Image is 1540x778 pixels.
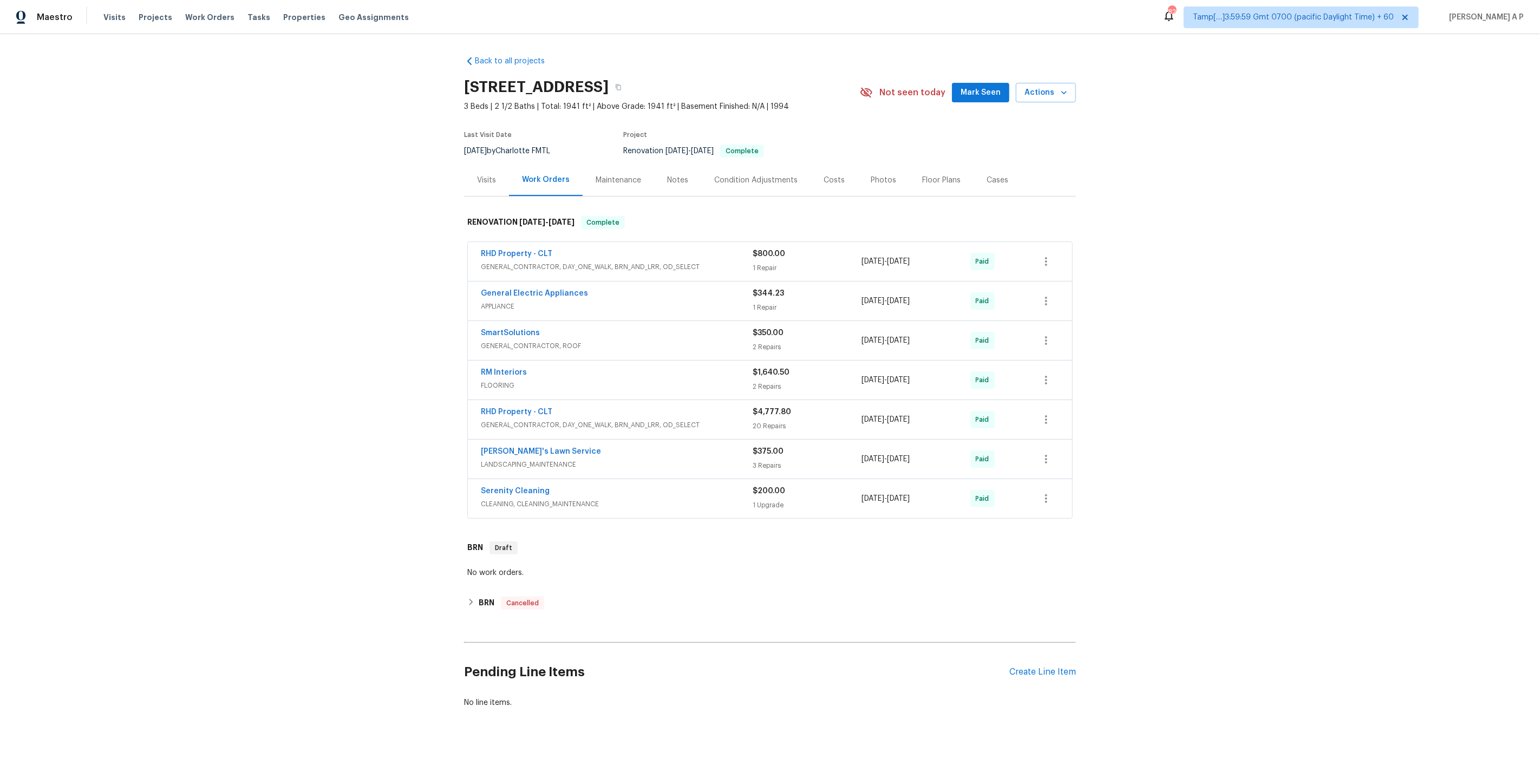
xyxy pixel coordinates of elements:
[976,493,994,504] span: Paid
[479,597,494,610] h6: BRN
[862,416,884,423] span: [DATE]
[862,297,884,305] span: [DATE]
[976,454,994,465] span: Paid
[753,448,784,455] span: $375.00
[691,147,714,155] span: [DATE]
[862,256,910,267] span: -
[753,290,784,297] span: $344.23
[824,175,845,186] div: Costs
[481,380,753,391] span: FLOORING
[283,12,325,23] span: Properties
[139,12,172,23] span: Projects
[464,132,512,138] span: Last Visit Date
[871,175,896,186] div: Photos
[862,375,910,385] span: -
[1193,12,1394,23] span: Tamp[…]3:59:59 Gmt 0700 (pacific Daylight Time) + 60
[753,329,784,337] span: $350.00
[862,414,910,425] span: -
[464,56,568,67] a: Back to all projects
[464,145,563,158] div: by Charlotte FMTL
[502,598,543,609] span: Cancelled
[37,12,73,23] span: Maestro
[609,77,628,97] button: Copy Address
[976,296,994,306] span: Paid
[464,590,1076,616] div: BRN Cancelled
[753,421,862,432] div: 20 Repairs
[247,14,270,21] span: Tasks
[549,218,575,226] span: [DATE]
[862,376,884,384] span: [DATE]
[1168,6,1176,17] div: 828
[887,337,910,344] span: [DATE]
[1009,667,1076,677] div: Create Line Item
[879,87,945,98] span: Not seen today
[481,459,753,470] span: LANDSCAPING_MAINTENANCE
[481,301,753,312] span: APPLIANCE
[481,448,601,455] a: [PERSON_NAME]'s Lawn Service
[481,499,753,509] span: CLEANING, CLEANING_MAINTENANCE
[976,256,994,267] span: Paid
[667,175,688,186] div: Notes
[481,250,552,258] a: RHD Property - CLT
[185,12,234,23] span: Work Orders
[976,335,994,346] span: Paid
[481,420,753,430] span: GENERAL_CONTRACTOR, DAY_ONE_WALK, BRN_AND_LRR, OD_SELECT
[665,147,714,155] span: -
[464,697,1076,708] div: No line items.
[753,369,789,376] span: $1,640.50
[596,175,641,186] div: Maintenance
[464,647,1009,697] h2: Pending Line Items
[952,83,1009,103] button: Mark Seen
[519,218,575,226] span: -
[887,495,910,502] span: [DATE]
[887,416,910,423] span: [DATE]
[338,12,409,23] span: Geo Assignments
[481,341,753,351] span: GENERAL_CONTRACTOR, ROOF
[464,147,487,155] span: [DATE]
[753,342,862,352] div: 2 Repairs
[887,455,910,463] span: [DATE]
[862,296,910,306] span: -
[922,175,961,186] div: Floor Plans
[665,147,688,155] span: [DATE]
[464,205,1076,240] div: RENOVATION [DATE]-[DATE]Complete
[753,460,862,471] div: 3 Repairs
[464,531,1076,565] div: BRN Draft
[491,542,517,553] span: Draft
[887,297,910,305] span: [DATE]
[623,132,647,138] span: Project
[862,258,884,265] span: [DATE]
[477,175,496,186] div: Visits
[1016,83,1076,103] button: Actions
[714,175,798,186] div: Condition Adjustments
[1445,12,1524,23] span: [PERSON_NAME] A P
[481,487,550,495] a: Serenity Cleaning
[481,290,588,297] a: General Electric Appliances
[522,174,570,185] div: Work Orders
[753,500,862,511] div: 1 Upgrade
[753,302,862,313] div: 1 Repair
[987,175,1008,186] div: Cases
[862,337,884,344] span: [DATE]
[467,567,1073,578] div: No work orders.
[887,258,910,265] span: [DATE]
[862,455,884,463] span: [DATE]
[862,493,910,504] span: -
[753,381,862,392] div: 2 Repairs
[753,408,791,416] span: $4,777.80
[623,147,764,155] span: Renovation
[103,12,126,23] span: Visits
[481,369,527,376] a: RM Interiors
[961,86,1001,100] span: Mark Seen
[976,414,994,425] span: Paid
[481,408,552,416] a: RHD Property - CLT
[481,329,540,337] a: SmartSolutions
[481,261,753,272] span: GENERAL_CONTRACTOR, DAY_ONE_WALK, BRN_AND_LRR, OD_SELECT
[464,101,860,112] span: 3 Beds | 2 1/2 Baths | Total: 1941 ft² | Above Grade: 1941 ft² | Basement Finished: N/A | 1994
[753,250,785,258] span: $800.00
[887,376,910,384] span: [DATE]
[862,335,910,346] span: -
[467,216,575,229] h6: RENOVATION
[862,495,884,502] span: [DATE]
[862,454,910,465] span: -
